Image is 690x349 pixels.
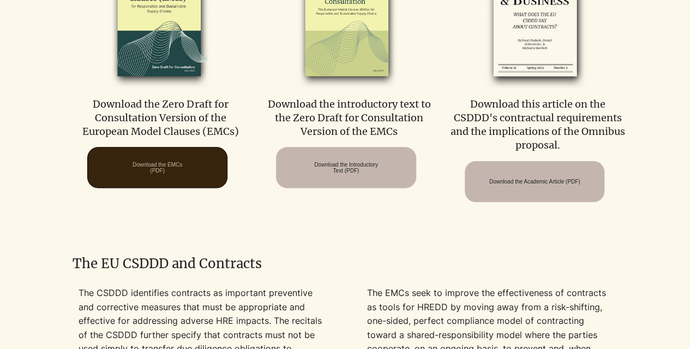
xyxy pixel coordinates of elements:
[276,147,416,188] a: Download the Introductory Text (PDF)
[314,162,378,174] span: Download the Introductory Text (PDF)
[465,161,605,202] a: Download the Academic Article (PDF)
[133,162,182,174] span: Download the EMCs (PDF)
[489,179,580,185] span: Download the Academic Article (PDF)
[73,255,618,273] h2: The EU CSDDD and Contracts
[262,97,437,139] p: Download the introductory text to the Zero Draft for Consultation Version of the EMCs
[73,97,248,139] p: Download the Zero Draft for Consultation Version of the European Model Clauses (EMCs)
[87,147,227,188] a: Download the EMCs (PDF)
[451,97,626,152] p: Download this article on the CSDDD's contractual requirements and the implications of the Omnibus...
